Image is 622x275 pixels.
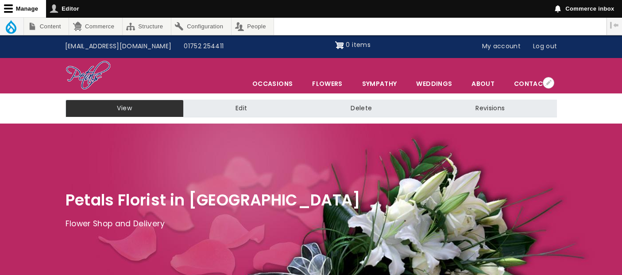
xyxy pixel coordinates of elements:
a: My account [476,38,527,55]
a: Flowers [303,74,352,93]
a: People [232,18,274,35]
a: About [462,74,504,93]
a: Revisions [424,100,556,117]
a: Sympathy [353,74,406,93]
nav: Tabs [59,100,564,117]
span: 0 items [346,40,370,49]
span: Occasions [243,74,302,93]
a: Configuration [171,18,231,35]
span: Weddings [407,74,461,93]
img: Home [66,60,111,91]
span: Petals Florist in [GEOGRAPHIC_DATA] [66,189,361,211]
img: Shopping cart [335,38,344,52]
a: Contact [505,74,556,93]
a: Commerce [69,18,122,35]
a: Content [24,18,69,35]
a: Structure [123,18,171,35]
p: Flower Shop and Delivery [66,217,557,231]
a: Log out [527,38,563,55]
button: Open configuration options [543,77,554,89]
a: 01752 254411 [178,38,230,55]
a: Edit [184,100,299,117]
a: [EMAIL_ADDRESS][DOMAIN_NAME] [59,38,178,55]
a: Shopping cart 0 items [335,38,371,52]
button: Vertical orientation [607,18,622,33]
a: Delete [299,100,424,117]
a: View [66,100,184,117]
